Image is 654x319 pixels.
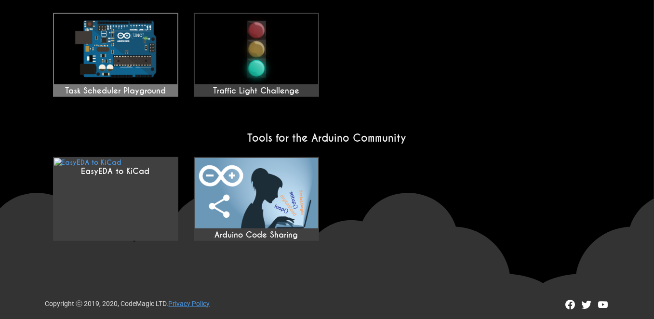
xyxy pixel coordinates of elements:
img: EasyEDA to KiCad [195,158,318,228]
img: EasyEDA to KiCad [54,158,122,167]
div: EasyEDA to KiCad [54,167,177,176]
a: EasyEDA to KiCad [53,157,178,241]
div: Arduino Code Sharing [195,230,318,240]
a: Privacy Policy [169,300,210,307]
img: Traffic Light Challenge [195,14,318,84]
h2: Tools for the Arduino Community [45,132,609,145]
div: Copyright ⓒ 2019, 2020, CodeMagic LTD. [45,299,210,311]
div: Traffic Light Challenge [195,86,318,96]
div: Task Scheduler Playground [54,86,177,96]
a: Task Scheduler Playground [53,13,178,97]
a: Arduino Code Sharing [194,157,319,241]
img: Task Scheduler Playground [54,14,177,84]
a: Traffic Light Challenge [194,13,319,97]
